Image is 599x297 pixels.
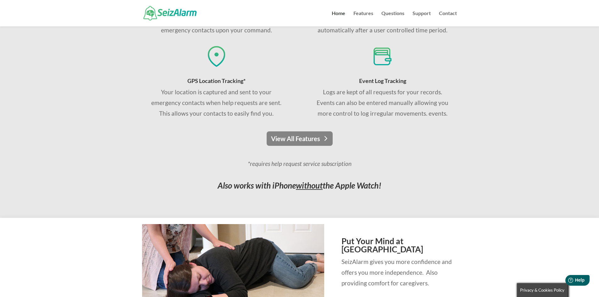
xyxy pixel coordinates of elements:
span: GPS Location Tracking* [187,77,246,84]
em: Also works with iPhone the Apple Watch! [218,180,381,190]
h2: Put Your Mind at [GEOGRAPHIC_DATA] [341,237,457,256]
p: SeizAlarm gives you more confidence and offers you more independence. Also providing comfort for ... [341,256,457,289]
p: Logs are kept of all requests for your records. Events can also be entered manually allowing you ... [315,87,450,119]
a: Questions [381,11,404,26]
a: Home [332,11,345,26]
a: Support [413,11,431,26]
span: Privacy & Cookies Policy [520,288,564,293]
span: Event Log Tracking [359,77,406,84]
img: SeizAlarm [143,6,197,20]
em: *requires help request service subscription [248,160,352,167]
a: Features [353,11,373,26]
div: Your location is captured and sent to your emergency contacts when help requests are sent. This a... [149,87,284,119]
img: Track seizure events for your records and share with your doctor [371,44,394,69]
span: without [296,180,323,190]
a: View All Features [267,131,333,146]
iframe: Help widget launcher [543,272,592,290]
img: GPS coordinates sent to contacts if seizure is detected [205,44,228,69]
a: Contact [439,11,457,26]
